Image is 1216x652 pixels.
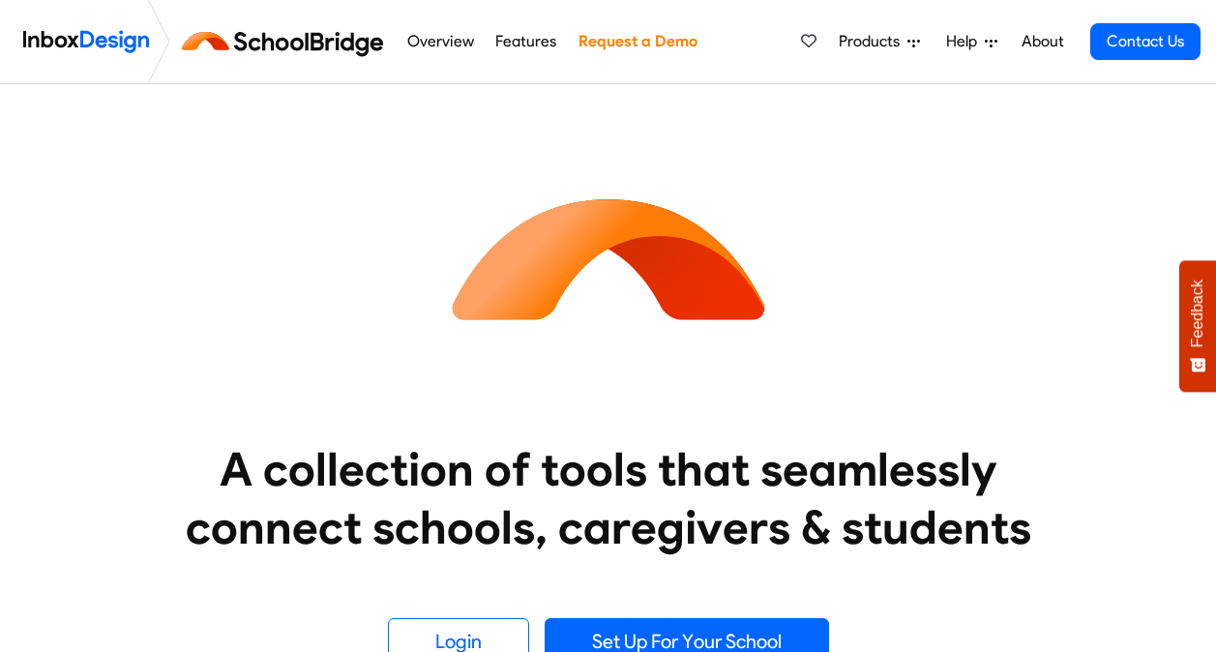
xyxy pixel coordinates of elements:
span: Help [946,30,985,53]
span: Feedback [1189,280,1206,347]
button: Feedback - Show survey [1179,260,1216,392]
span: Products [839,30,907,53]
a: Features [490,22,562,61]
a: Products [831,22,928,61]
a: Overview [401,22,479,61]
a: Request a Demo [573,22,702,61]
a: Help [938,22,1005,61]
heading: A collection of tools that seamlessly connect schools, caregivers & students [149,440,1068,556]
img: icon_schoolbridge.svg [434,84,783,432]
a: About [1016,22,1069,61]
img: schoolbridge logo [178,18,396,65]
a: Contact Us [1090,23,1201,60]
